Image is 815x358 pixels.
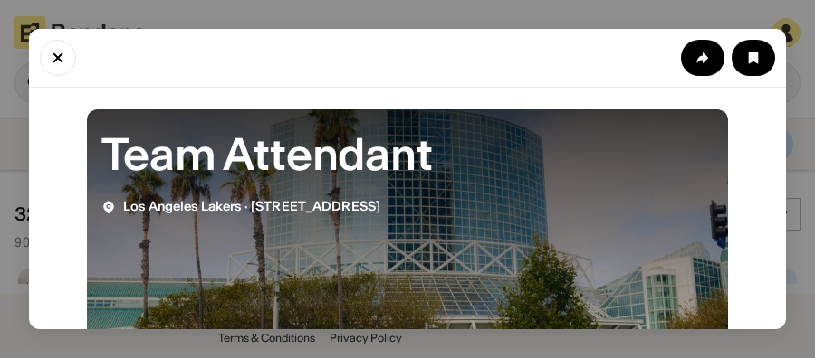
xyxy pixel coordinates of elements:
[123,198,242,214] a: Los Angeles Lakers
[40,40,76,76] button: Close
[101,124,714,184] div: Team Attendant
[251,198,380,214] a: [STREET_ADDRESS]
[123,199,380,214] div: ·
